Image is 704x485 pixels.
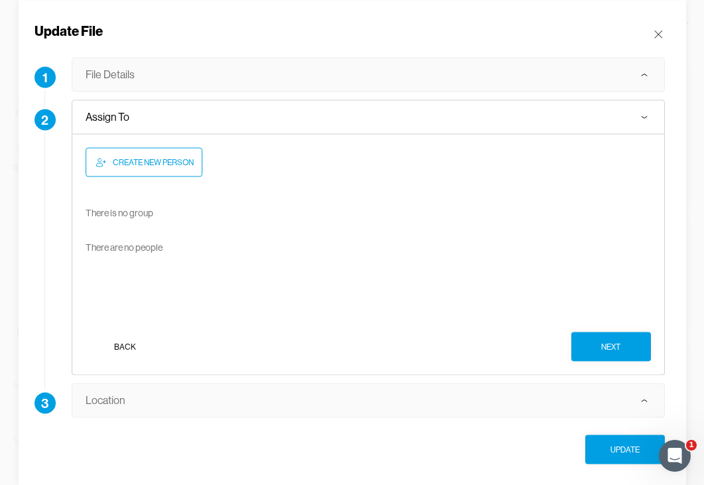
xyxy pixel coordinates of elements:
[86,393,125,407] div: Location
[86,203,153,222] div: There is no group
[113,155,194,169] div: Create new person
[35,21,103,40] div: Update File
[86,332,165,361] button: Back
[601,340,620,353] div: Next
[86,68,135,81] div: File Details
[35,109,56,130] div: 2
[86,110,129,123] div: Assign To
[610,443,640,456] div: Update
[686,440,697,450] span: 1
[86,147,202,176] button: Create new person
[35,392,56,413] div: 3
[659,440,691,472] iframe: Intercom live chat
[86,238,163,256] div: There are no people
[585,435,665,464] button: Update
[35,66,56,88] div: 1
[114,340,136,353] div: Back
[571,332,651,361] button: Next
